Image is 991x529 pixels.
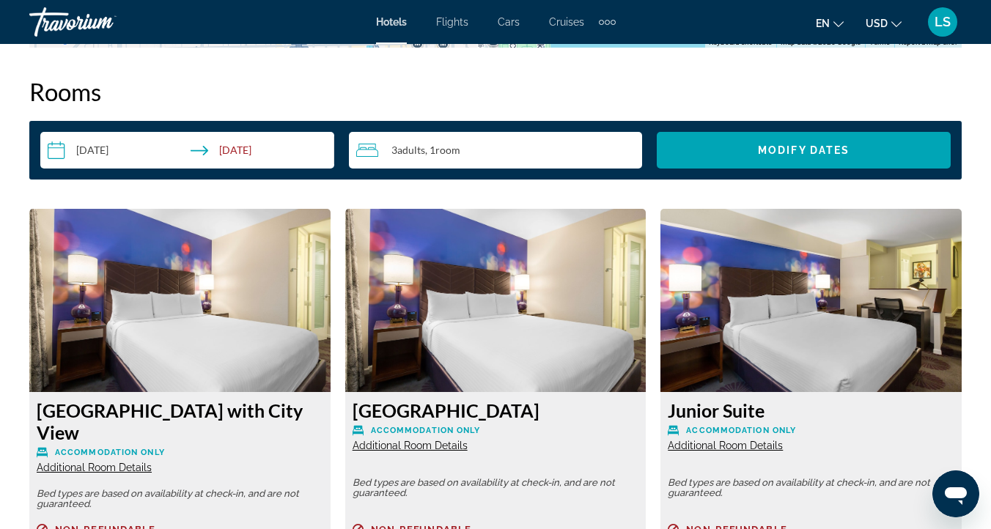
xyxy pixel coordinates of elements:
[353,478,639,498] p: Bed types are based on availability at check-in, and are not guaranteed.
[37,399,323,443] h3: [GEOGRAPHIC_DATA] with City View
[924,7,962,37] button: User Menu
[549,16,584,28] a: Cruises
[599,10,616,34] button: Extra navigation items
[376,16,407,28] a: Hotels
[397,144,425,156] span: Adults
[353,399,639,421] h3: [GEOGRAPHIC_DATA]
[498,16,520,28] a: Cars
[686,426,796,435] span: Accommodation Only
[668,478,954,498] p: Bed types are based on availability at check-in, and are not guaranteed.
[37,489,323,509] p: Bed types are based on availability at check-in, and are not guaranteed.
[29,209,331,392] img: City Side Room with City View
[932,470,979,517] iframe: Button to launch messaging window
[660,209,962,392] img: Junior Suite
[40,132,951,169] div: Search widget
[29,77,962,106] h2: Rooms
[29,3,176,41] a: Travorium
[349,132,643,169] button: Travelers: 3 adults, 0 children
[37,462,152,473] span: Additional Room Details
[353,440,468,451] span: Additional Room Details
[425,144,460,156] span: , 1
[40,132,334,169] button: Select check in and out date
[866,12,902,34] button: Change currency
[935,15,951,29] span: LS
[371,426,481,435] span: Accommodation Only
[436,16,468,28] a: Flights
[816,18,830,29] span: en
[866,18,888,29] span: USD
[668,399,954,421] h3: Junior Suite
[435,144,460,156] span: Room
[345,209,646,392] img: City View Room
[816,12,844,34] button: Change language
[55,448,165,457] span: Accommodation Only
[758,144,850,156] span: Modify Dates
[668,440,783,451] span: Additional Room Details
[657,132,951,169] button: Modify Dates
[391,144,425,156] span: 3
